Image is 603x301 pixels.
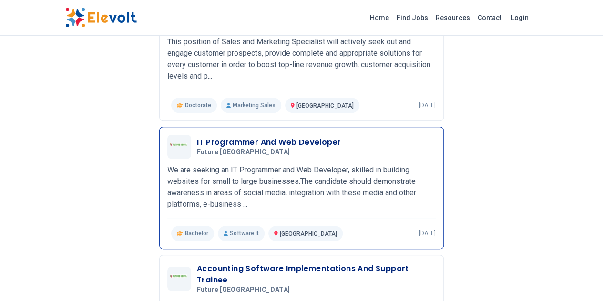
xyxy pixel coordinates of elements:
img: Future Kenya [170,143,189,151]
a: Login [505,8,534,27]
p: We are seeking an IT Programmer and Web Developer, skilled in building websites for small to larg... [167,164,436,210]
iframe: Chat Widget [555,255,603,301]
a: Contact [474,10,505,25]
a: Future KenyaSales And Marketing SpecialistFuture [GEOGRAPHIC_DATA]This position of Sales and Mark... [167,7,436,113]
a: Resources [432,10,474,25]
img: Elevolt [65,8,137,28]
p: Marketing Sales [221,98,281,113]
p: Software It [218,226,265,241]
p: [DATE] [419,101,436,109]
p: [DATE] [419,230,436,237]
h3: Accounting Software Implementations And Support Trainee [197,263,436,286]
h3: IT Programmer And Web Developer [197,137,341,148]
p: This position of Sales and Marketing Specialist will actively seek out and engage customer prospe... [167,36,436,82]
span: [GEOGRAPHIC_DATA] [280,231,337,237]
span: Future [GEOGRAPHIC_DATA] [197,148,290,157]
span: Bachelor [185,230,208,237]
a: Future KenyaIT Programmer And Web DeveloperFuture [GEOGRAPHIC_DATA]We are seeking an IT Programme... [167,135,436,241]
a: Home [366,10,393,25]
span: Future [GEOGRAPHIC_DATA] [197,286,290,294]
img: Future Kenya [170,274,189,282]
a: Find Jobs [393,10,432,25]
span: Doctorate [185,101,211,109]
span: [GEOGRAPHIC_DATA] [296,102,354,109]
